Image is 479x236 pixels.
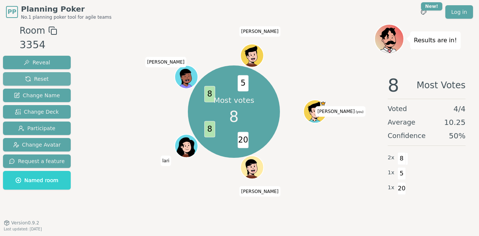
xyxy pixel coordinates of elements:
[18,125,55,132] span: Participate
[145,57,186,67] span: Click to change your name
[15,108,59,116] span: Change Deck
[239,186,281,197] span: Click to change your name
[388,131,425,141] span: Confidence
[13,141,61,148] span: Change Avatar
[7,7,16,16] span: PP
[238,75,248,92] span: 5
[3,105,71,119] button: Change Deck
[19,37,57,53] div: 3354
[4,227,42,231] span: Last updated: [DATE]
[320,101,326,106] span: Rob is the host
[3,56,71,69] button: Reveal
[21,14,112,20] span: No.1 planning poker tool for agile teams
[3,89,71,102] button: Change Name
[6,4,112,20] a: PPPlanning PokerNo.1 planning poker tool for agile teams
[449,131,466,141] span: 50 %
[3,138,71,151] button: Change Avatar
[21,4,112,14] span: Planning Poker
[11,220,39,226] span: Version 0.9.2
[238,132,248,148] span: 20
[444,117,466,128] span: 10.25
[14,92,60,99] span: Change Name
[239,27,281,37] span: Click to change your name
[417,5,430,19] button: New!
[388,104,407,114] span: Voted
[388,154,394,162] span: 2 x
[15,177,58,184] span: Named room
[161,156,171,166] span: Click to change your name
[417,76,466,94] span: Most Votes
[388,117,415,128] span: Average
[414,35,457,46] p: Results are in!
[388,169,394,177] span: 1 x
[445,5,473,19] a: Log in
[204,121,215,137] span: 8
[3,171,71,190] button: Named room
[421,2,442,10] div: New!
[388,184,394,192] span: 1 x
[19,24,45,37] span: Room
[397,152,406,165] span: 8
[214,95,254,105] p: Most votes
[204,86,215,102] span: 8
[3,72,71,86] button: Reset
[25,75,49,83] span: Reset
[397,182,406,195] span: 20
[4,220,39,226] button: Version0.9.2
[388,76,399,94] span: 8
[9,157,65,165] span: Request a feature
[355,110,364,114] span: (you)
[315,106,365,117] span: Click to change your name
[229,105,238,128] span: 8
[3,122,71,135] button: Participate
[454,104,466,114] span: 4 / 4
[304,101,326,122] button: Click to change your avatar
[397,167,406,180] span: 5
[3,154,71,168] button: Request a feature
[24,59,50,66] span: Reveal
